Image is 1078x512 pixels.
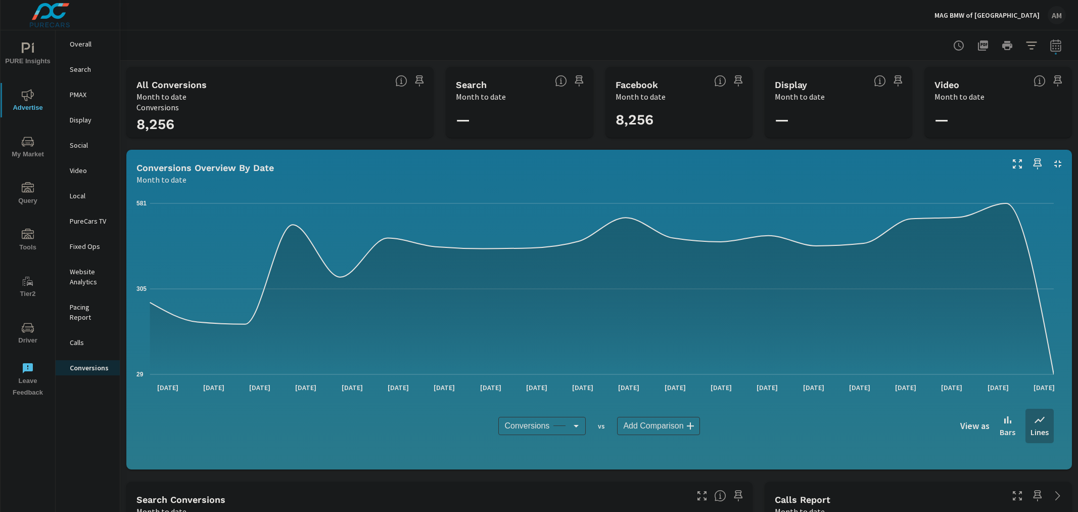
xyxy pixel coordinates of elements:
div: Search [56,62,120,77]
button: Make Fullscreen [1009,488,1025,504]
div: Website Analytics [56,264,120,289]
p: Month to date [456,91,506,103]
div: Social [56,138,120,153]
div: Pacing Report [56,300,120,325]
h3: — [934,111,1068,129]
button: Make Fullscreen [694,488,710,504]
span: Add Comparison [623,421,683,431]
p: Conversions [136,103,424,112]
p: [DATE] [150,382,185,393]
span: Search Conversions include Actions, Leads and Unmapped Conversions. [555,75,567,87]
p: [DATE] [749,382,785,393]
p: [DATE] [796,382,831,393]
p: Calls [70,337,112,348]
span: Save this to your personalized report [730,73,746,89]
span: Search Conversions include Actions, Leads and Unmapped Conversions [714,490,726,502]
button: Make Fullscreen [1009,156,1025,172]
p: Search [70,64,112,74]
p: Display [70,115,112,125]
p: [DATE] [242,382,277,393]
p: Pacing Report [70,302,112,322]
span: Tools [4,229,52,253]
span: Query [4,182,52,207]
span: All conversions reported from Facebook with duplicates filtered out [714,75,726,87]
h3: 8,256 [616,111,749,129]
p: Lines [1030,426,1049,438]
div: Overall [56,36,120,52]
p: Overall [70,39,112,49]
p: Bars [1000,426,1015,438]
p: [DATE] [196,382,231,393]
h6: View as [960,421,990,431]
span: Save this to your personalized report [411,73,428,89]
h5: Video [934,79,959,90]
h3: — [456,111,589,129]
p: [DATE] [658,382,693,393]
p: Social [70,140,112,150]
p: [DATE] [427,382,462,393]
p: [DATE] [842,382,877,393]
p: PMAX [70,90,112,100]
h5: All Conversions [136,79,207,90]
button: Apply Filters [1021,35,1042,56]
text: 581 [136,200,147,207]
p: Month to date [136,174,186,186]
span: Save this to your personalized report [890,73,906,89]
span: Save this to your personalized report [571,73,587,89]
span: Save this to your personalized report [1050,73,1066,89]
text: 29 [136,371,144,378]
div: Conversions [56,360,120,375]
div: PureCars TV [56,214,120,229]
div: Display [56,112,120,127]
p: MAG BMW of [GEOGRAPHIC_DATA] [934,11,1040,20]
span: My Market [4,136,52,160]
p: [DATE] [704,382,739,393]
p: Month to date [136,91,186,103]
p: Video [70,165,112,176]
p: [DATE] [381,382,416,393]
span: PURE Insights [4,42,52,67]
div: PMAX [56,87,120,102]
p: [DATE] [473,382,508,393]
p: [DATE] [519,382,554,393]
h3: — [775,111,908,129]
p: Month to date [934,91,985,103]
text: 305 [136,285,147,292]
h5: Search Conversions [136,494,225,505]
a: See more details in report [1050,488,1066,504]
span: Display Conversions include Actions, Leads and Unmapped Conversions [874,75,886,87]
span: Driver [4,322,52,347]
span: All Conversions include Actions, Leads and Unmapped Conversions [395,75,407,87]
p: [DATE] [288,382,323,393]
p: [DATE] [335,382,370,393]
div: Calls [56,335,120,350]
p: Fixed Ops [70,241,112,251]
button: Minimize Widget [1050,156,1066,172]
h5: Calls Report [775,494,830,505]
div: Add Comparison [617,417,699,435]
button: "Export Report to PDF" [973,35,993,56]
div: Fixed Ops [56,239,120,254]
div: nav menu [1,30,55,403]
span: Leave Feedback [4,362,52,399]
p: [DATE] [565,382,600,393]
h5: Display [775,79,807,90]
p: Local [70,191,112,201]
button: Print Report [997,35,1017,56]
h5: Facebook [616,79,658,90]
p: Month to date [616,91,666,103]
p: Month to date [775,91,825,103]
p: Conversions [70,363,112,373]
span: Advertise [4,89,52,114]
span: Save this to your personalized report [1029,156,1046,172]
p: [DATE] [611,382,646,393]
div: Video [56,163,120,178]
h5: Search [456,79,487,90]
p: vs [586,421,617,431]
span: Conversions [504,421,549,431]
p: [DATE] [888,382,923,393]
button: Select Date Range [1046,35,1066,56]
p: [DATE] [1026,382,1062,393]
span: Tier2 [4,275,52,300]
p: [DATE] [934,382,969,393]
